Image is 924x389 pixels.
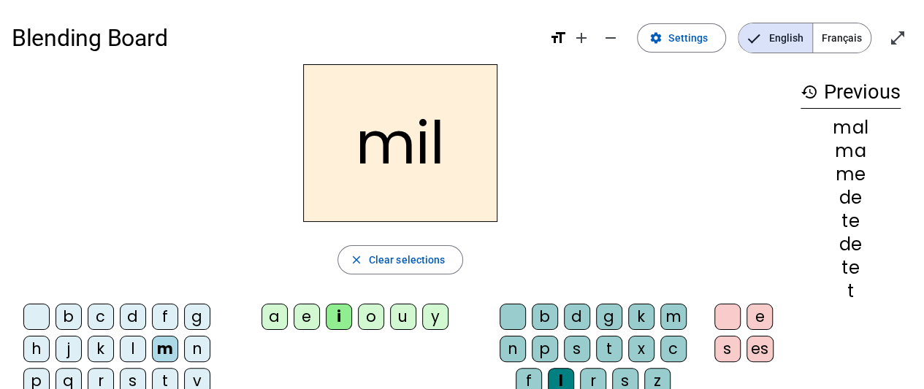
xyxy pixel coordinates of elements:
h3: Previous [801,76,901,109]
div: a [261,304,288,330]
div: u [390,304,416,330]
button: Increase font size [567,23,596,53]
div: g [184,304,210,330]
button: Clear selections [337,245,464,274]
h1: Blending Board [12,15,538,61]
span: Français [813,23,871,53]
span: English [738,23,812,53]
div: p [532,336,558,362]
div: c [660,336,687,362]
div: n [184,336,210,362]
button: Settings [637,23,726,53]
div: c [88,304,114,330]
mat-icon: close [350,253,363,266]
div: k [628,304,654,330]
div: d [120,304,146,330]
div: o [358,304,384,330]
div: m [660,304,687,330]
mat-icon: remove [602,29,619,47]
span: Settings [668,29,708,47]
div: ma [801,142,901,160]
div: j [56,336,82,362]
div: m [152,336,178,362]
div: f [152,304,178,330]
div: g [596,304,622,330]
div: h [23,336,50,362]
div: t [801,282,901,300]
div: de [801,236,901,253]
button: Enter full screen [883,23,912,53]
h2: mil [303,64,497,222]
span: Clear selections [369,251,446,269]
div: k [88,336,114,362]
div: y [422,304,448,330]
div: e [747,304,773,330]
div: e [294,304,320,330]
mat-icon: format_size [549,29,567,47]
mat-button-toggle-group: Language selection [738,23,871,53]
div: te [801,212,901,230]
div: l [120,336,146,362]
button: Decrease font size [596,23,625,53]
div: b [56,304,82,330]
div: de [801,189,901,207]
mat-icon: add [573,29,590,47]
div: d [564,304,590,330]
div: es [747,336,774,362]
mat-icon: history [801,83,818,101]
div: i [326,304,352,330]
div: me [801,166,901,183]
div: s [714,336,741,362]
mat-icon: open_in_full [889,29,906,47]
div: n [500,336,526,362]
div: s [564,336,590,362]
div: mal [801,119,901,136]
mat-icon: settings [649,31,663,45]
div: t [596,336,622,362]
div: x [628,336,654,362]
div: te [801,259,901,277]
div: b [532,304,558,330]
